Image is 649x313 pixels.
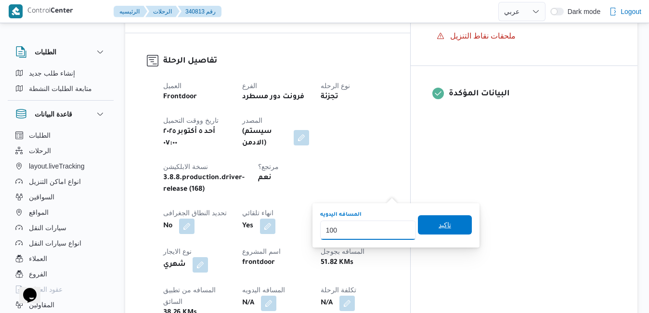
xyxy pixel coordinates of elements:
button: الطلبات [12,128,110,143]
span: Dark mode [564,8,600,15]
button: عقود العملاء [12,282,110,297]
b: N/A [242,298,254,309]
b: أحد ٥ أكتوبر ٢٠٢٥ ٠٧:٠٠ [163,126,229,149]
span: سيارات النقل [29,222,66,234]
button: قاعدة البيانات [15,108,106,120]
b: شهري [163,259,186,271]
b: 3.8.8.production.driver-release (168) [163,172,245,196]
button: سيارات النقل [12,220,110,235]
span: تحديد النطاق الجغرافى [163,209,227,217]
h3: البيانات المؤكدة [449,88,616,101]
span: Logout [621,6,641,17]
b: Yes [242,221,253,232]
span: تكلفة الرحلة [321,286,356,294]
b: N/A [321,298,333,309]
button: المقاولين [12,297,110,313]
button: layout.liveTracking [12,158,110,174]
b: فرونت دور مسطرد [242,91,304,103]
button: الرحلات [12,143,110,158]
span: إنشاء طلب جديد [29,67,75,79]
span: layout.liveTracking [29,160,84,172]
span: نسخة الابلكيشن [163,163,208,170]
span: الفروع [29,268,47,280]
span: نوع الايجار [163,248,192,255]
b: نعم [258,172,272,184]
b: (سيستم (الادمن [242,126,287,149]
span: الطلبات [29,130,51,141]
span: عقود العملاء [29,284,63,295]
span: المسافه بجوجل [321,248,364,255]
button: الفروع [12,266,110,282]
span: متابعة الطلبات النشطة [29,83,92,94]
span: تاريخ ووقت التحميل [163,117,219,124]
button: المواقع [12,205,110,220]
div: الطلبات [8,65,114,100]
b: No [163,221,172,232]
span: المصدر [242,117,262,124]
img: X8yXhbKr1z7QwAAAABJRU5ErkJggg== [9,4,23,18]
span: العميل [163,82,182,90]
iframe: chat widget [10,274,40,303]
span: انهاء تلقائي [242,209,273,217]
span: ملحقات نقاط التنزيل [450,30,516,42]
button: الرئيسيه [114,6,147,17]
button: Logout [605,2,645,21]
label: المسافه اليدويه [320,211,362,219]
b: Center [51,8,73,15]
span: انواع سيارات النقل [29,237,81,249]
span: المواقع [29,207,49,218]
span: اسم المشروع [242,248,281,255]
h3: تفاصيل الرحلة [163,55,389,68]
button: الرحلات [145,6,180,17]
h3: الطلبات [35,46,56,58]
span: المسافه من تطبيق السائق [163,286,216,305]
span: تاكيد [439,219,451,231]
span: المسافه اليدويه [242,286,285,294]
b: frontdoor [242,257,275,269]
button: الطلبات [15,46,106,58]
button: انواع سيارات النقل [12,235,110,251]
span: انواع اماكن التنزيل [29,176,81,187]
span: الرحلات [29,145,51,156]
span: نوع الرحله [321,82,350,90]
b: 51.82 KMs [321,257,353,269]
span: السواقين [29,191,54,203]
span: العملاء [29,253,47,264]
span: الفرع [242,82,257,90]
button: تاكيد [418,215,472,235]
span: المقاولين [29,299,54,311]
h3: قاعدة البيانات [35,108,72,120]
button: السواقين [12,189,110,205]
button: ملحقات نقاط التنزيل [433,28,616,44]
button: إنشاء طلب جديد [12,65,110,81]
b: Frontdoor [163,91,197,103]
button: العملاء [12,251,110,266]
span: ملحقات نقاط التنزيل [450,32,516,40]
button: انواع اماكن التنزيل [12,174,110,189]
button: 340813 رقم [178,6,221,17]
span: مرتجع؟ [258,163,279,170]
b: تجزئة [321,91,338,103]
button: متابعة الطلبات النشطة [12,81,110,96]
